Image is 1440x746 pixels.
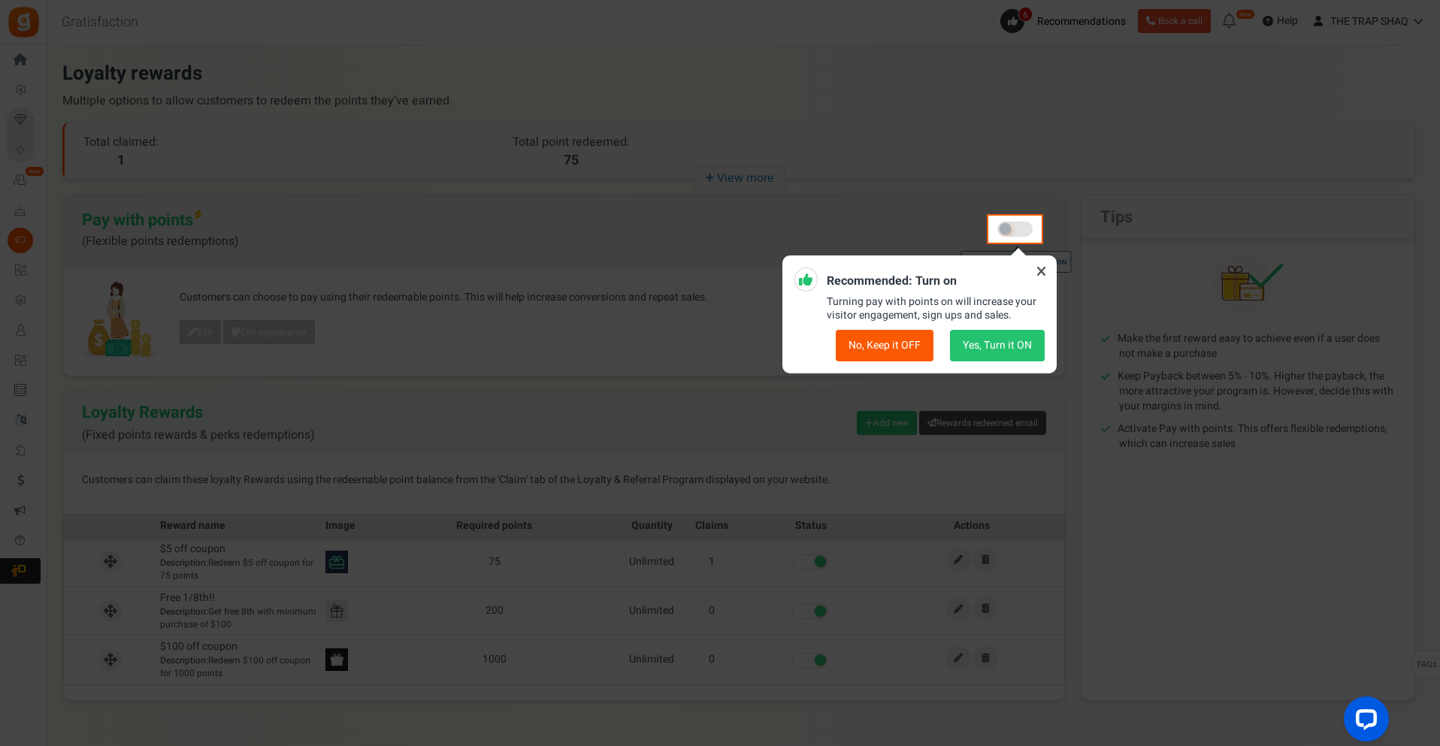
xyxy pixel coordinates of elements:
[827,275,1045,288] h5: Recommended: Turn on
[827,295,1045,322] p: Turning pay with points on will increase your visitor engagement, sign ups and sales.
[836,330,933,361] button: No, Keep it OFF
[950,330,1045,361] button: Yes, Turn it ON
